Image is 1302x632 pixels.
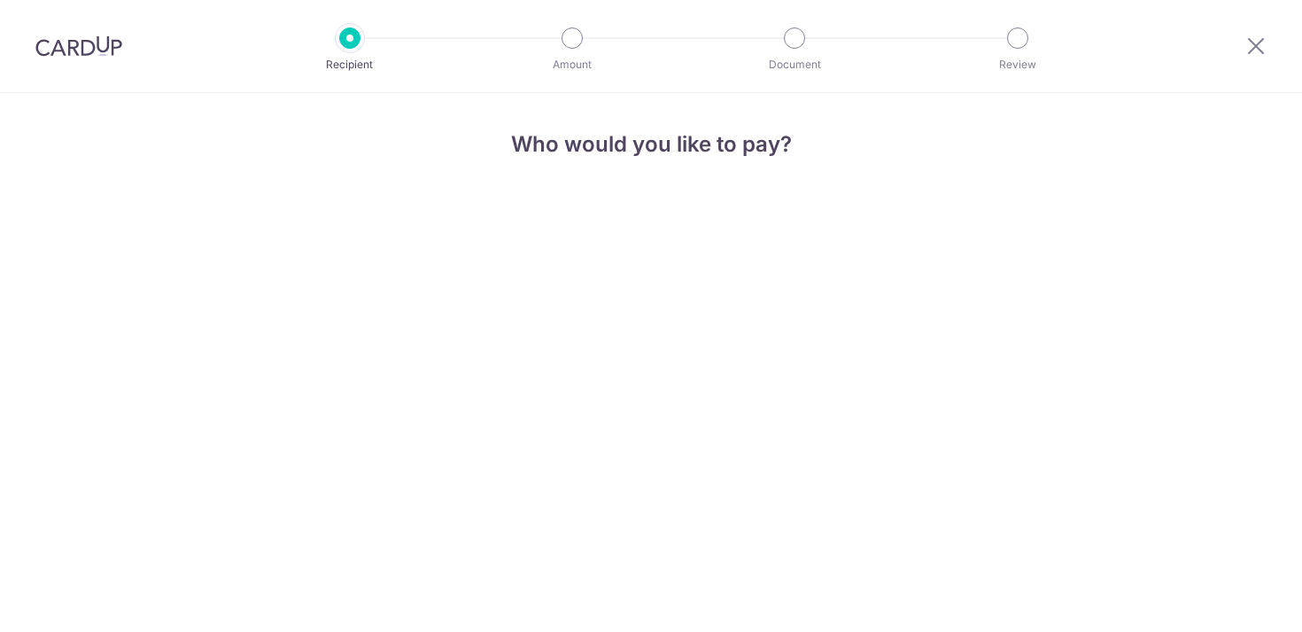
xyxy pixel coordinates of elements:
iframe: Opens a widget where you can find more information [1188,579,1284,623]
h4: Who would you like to pay? [414,129,888,160]
p: Recipient [284,56,415,74]
p: Document [729,56,860,74]
img: CardUp [35,35,122,57]
p: Amount [507,56,638,74]
p: Review [952,56,1083,74]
